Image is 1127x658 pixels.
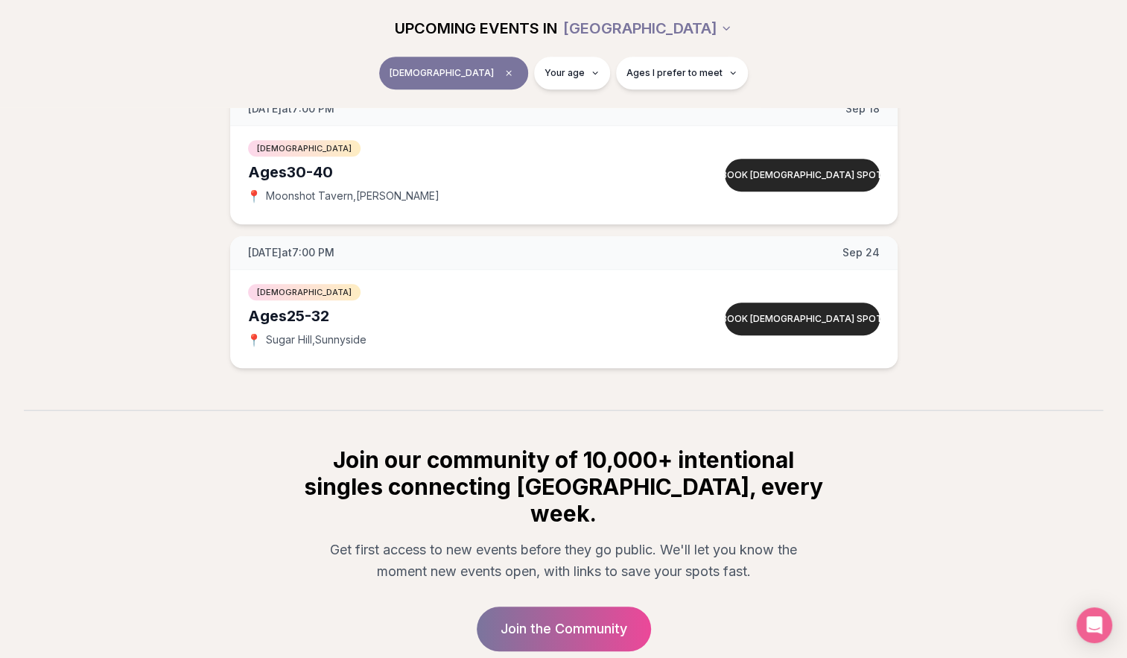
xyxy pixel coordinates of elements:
[248,101,334,116] span: [DATE] at 7:00 PM
[845,101,880,116] span: Sep 18
[725,159,880,192] button: Book [DEMOGRAPHIC_DATA] spot
[248,334,260,346] span: 📍
[248,162,668,183] div: Ages 30-40
[390,67,494,79] span: [DEMOGRAPHIC_DATA]
[842,245,880,260] span: Sep 24
[266,189,439,203] span: Moonshot Tavern , [PERSON_NAME]
[248,245,334,260] span: [DATE] at 7:00 PM
[477,607,651,651] a: Join the Community
[545,67,585,79] span: Your age
[248,190,260,202] span: 📍
[616,57,748,89] button: Ages I prefer to meet
[626,67,723,79] span: Ages I prefer to meet
[379,57,528,89] button: [DEMOGRAPHIC_DATA]Clear event type filter
[248,284,361,300] span: [DEMOGRAPHIC_DATA]
[248,306,668,326] div: Ages 25-32
[395,18,557,39] span: UPCOMING EVENTS IN
[248,140,361,156] span: [DEMOGRAPHIC_DATA]
[266,332,366,347] span: Sugar Hill , Sunnyside
[725,303,880,335] button: Book [DEMOGRAPHIC_DATA] spot
[500,64,518,82] span: Clear event type filter
[302,446,826,527] h2: Join our community of 10,000+ intentional singles connecting [GEOGRAPHIC_DATA], every week.
[534,57,610,89] button: Your age
[314,539,814,583] p: Get first access to new events before they go public. We'll let you know the moment new events op...
[1076,607,1112,643] div: Open Intercom Messenger
[563,12,732,45] button: [GEOGRAPHIC_DATA]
